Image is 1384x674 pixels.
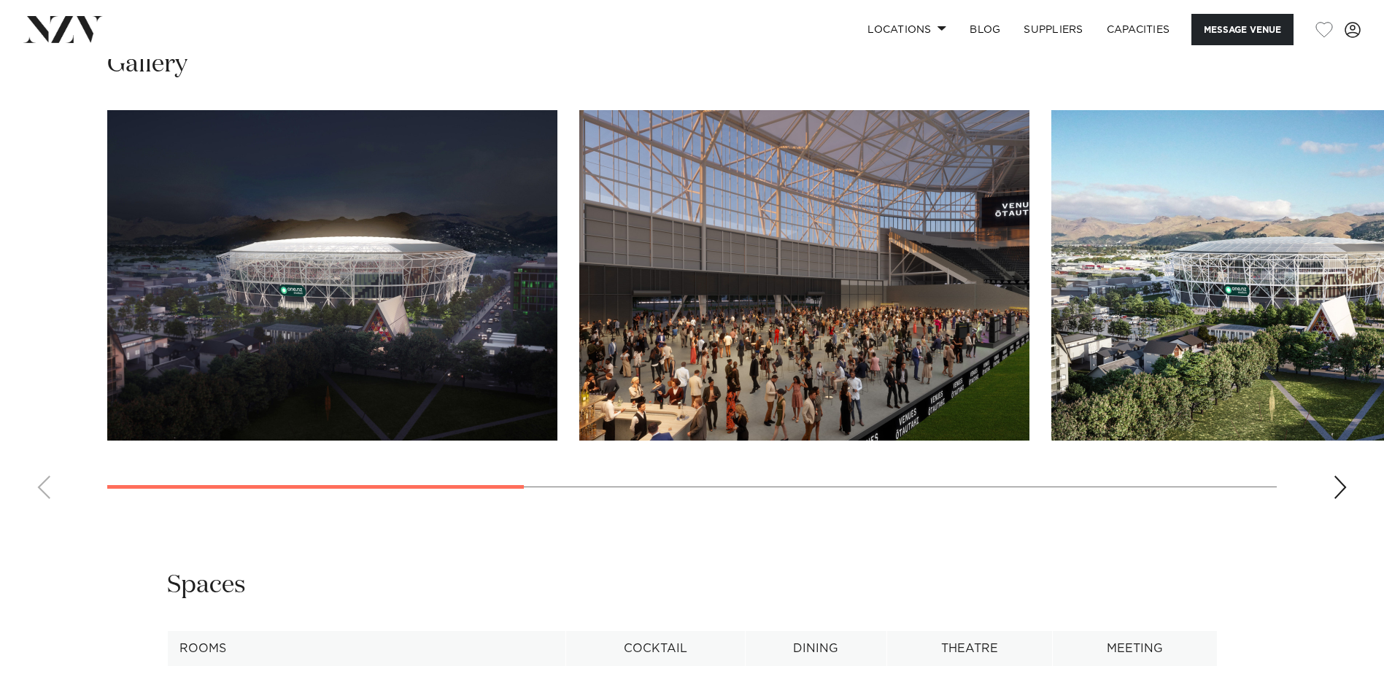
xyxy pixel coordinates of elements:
[1053,631,1217,667] th: Meeting
[579,110,1029,441] img: Inside of One New Zealand Stadium
[23,16,103,42] img: nzv-logo.png
[1012,14,1094,45] a: SUPPLIERS
[566,631,746,667] th: Cocktail
[107,48,188,81] h2: Gallery
[856,14,958,45] a: Locations
[1095,14,1182,45] a: Capacities
[579,110,1029,441] swiper-slide: 2 / 7
[167,631,566,667] th: Rooms
[958,14,1012,45] a: BLOG
[887,631,1053,667] th: Theatre
[107,110,557,441] img: Aerial view of One New Zealand Stadium at night
[107,110,557,441] swiper-slide: 1 / 7
[1191,14,1294,45] button: Message Venue
[167,569,246,602] h2: Spaces
[745,631,886,667] th: Dining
